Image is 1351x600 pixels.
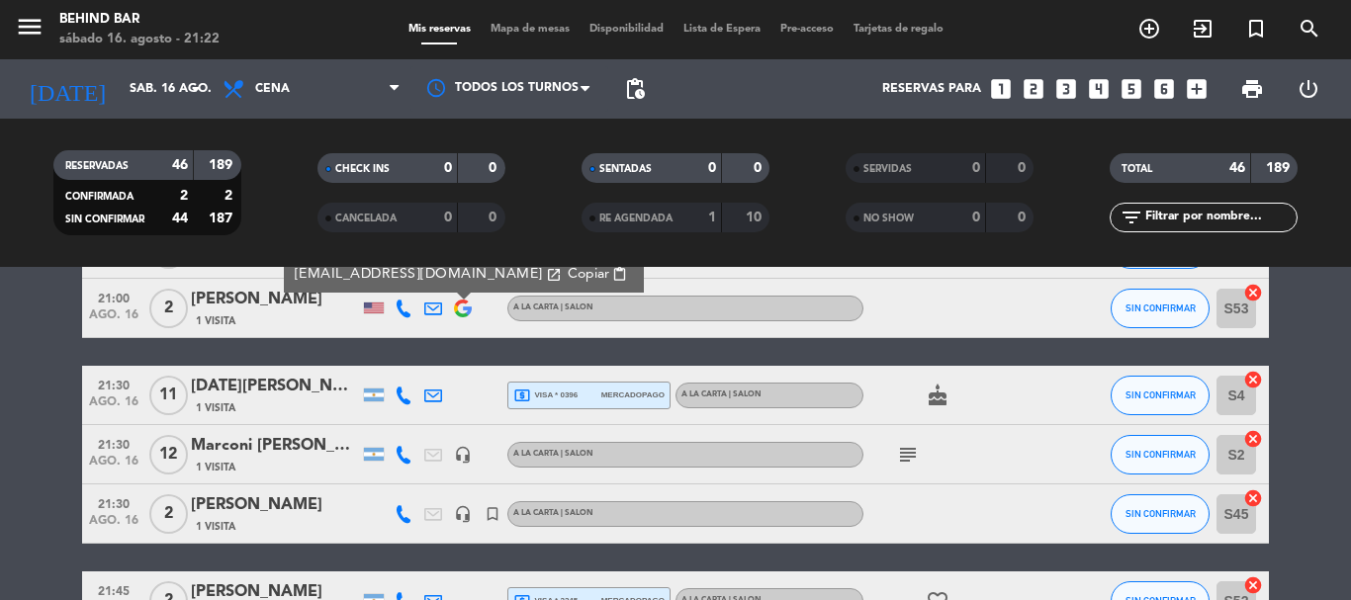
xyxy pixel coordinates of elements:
span: TOTAL [1122,164,1152,174]
i: headset_mic [454,505,472,523]
span: 1 Visita [196,519,235,535]
span: 2 [149,494,188,534]
strong: 2 [180,189,188,203]
i: local_atm [513,386,531,404]
span: Mis reservas [399,24,481,35]
span: SIN CONFIRMAR [1126,508,1196,519]
i: cancel [1243,283,1263,302]
span: ago. 16 [89,455,138,477]
div: Marconi [PERSON_NAME] [191,433,359,459]
span: CHECK INS [335,164,390,174]
i: menu [15,12,45,42]
span: 2 [149,289,188,328]
span: visa * 0396 [513,386,578,404]
i: looks_5 [1119,76,1144,102]
strong: 44 [172,212,188,225]
strong: 46 [172,158,188,172]
div: [DATE][PERSON_NAME] [191,374,359,399]
span: 12 [149,435,188,474]
i: add_circle_outline [1137,17,1161,41]
strong: 1 [708,211,716,224]
span: SIN CONFIRMAR [1126,449,1196,460]
span: ago. 16 [89,308,138,331]
i: turned_in_not [484,505,501,523]
span: Tarjetas de regalo [844,24,953,35]
strong: 0 [708,161,716,175]
strong: 0 [754,161,766,175]
span: SENTADAS [599,164,652,174]
i: cake [926,384,949,407]
strong: 189 [1266,161,1294,175]
input: Filtrar por nombre... [1143,207,1297,228]
i: cancel [1243,575,1263,595]
strong: 0 [972,211,980,224]
strong: 0 [1018,211,1030,224]
strong: 10 [746,211,766,224]
button: SIN CONFIRMAR [1111,376,1210,415]
span: 1 Visita [196,460,235,475]
span: CANCELADA [335,214,397,223]
strong: 187 [209,212,236,225]
span: Pre-acceso [770,24,844,35]
span: pending_actions [623,77,647,101]
span: Cena [255,82,290,96]
span: SIN CONFIRMAR [1126,302,1196,313]
i: cancel [1243,429,1263,449]
i: [DATE] [15,67,120,111]
div: Behind Bar [59,10,220,30]
img: google-logo.png [454,300,472,317]
span: Disponibilidad [580,24,674,35]
i: looks_4 [1086,76,1112,102]
div: LOG OUT [1280,59,1336,119]
div: [PERSON_NAME] [191,492,359,518]
span: Mapa de mesas [481,24,580,35]
span: NO SHOW [863,214,914,223]
i: search [1298,17,1321,41]
i: cancel [1243,488,1263,508]
button: SIN CONFIRMAR [1111,494,1210,534]
strong: 2 [225,189,236,203]
span: A LA CARTA | SALON [513,303,593,311]
i: power_settings_new [1297,77,1320,101]
span: ago. 16 [89,514,138,537]
span: mercadopago [601,388,665,401]
strong: 0 [972,161,980,175]
span: 21:00 [89,286,138,308]
button: Copiarcontent_paste [562,263,634,286]
div: sábado 16. agosto - 21:22 [59,30,220,49]
strong: 0 [489,161,500,175]
span: SIN CONFIRMAR [65,214,144,224]
span: Copiar [568,264,609,285]
button: menu [15,12,45,48]
span: SIN CONFIRMAR [1126,389,1196,400]
span: A LA CARTA | SALON [513,509,593,517]
i: looks_6 [1151,76,1177,102]
span: print [1240,77,1264,101]
i: headset_mic [454,446,472,464]
i: arrow_drop_down [184,77,208,101]
span: ago. 16 [89,395,138,418]
strong: 189 [209,158,236,172]
i: looks_3 [1053,76,1079,102]
i: cancel [1243,370,1263,389]
span: content_paste [612,267,627,282]
span: 21:30 [89,432,138,455]
i: looks_one [988,76,1014,102]
strong: 0 [444,211,452,224]
i: filter_list [1120,206,1143,229]
strong: 0 [1018,161,1030,175]
span: A LA CARTA | SALON [513,450,593,458]
span: SERVIDAS [863,164,912,174]
strong: 46 [1229,161,1245,175]
i: looks_two [1021,76,1046,102]
strong: 0 [444,161,452,175]
span: 1 Visita [196,313,235,329]
strong: 0 [489,211,500,224]
a: [EMAIL_ADDRESS][DOMAIN_NAME]open_in_new [295,263,562,286]
div: [PERSON_NAME] [191,287,359,312]
span: Reservas para [882,82,981,96]
button: SIN CONFIRMAR [1111,435,1210,474]
i: add_box [1184,76,1210,102]
i: exit_to_app [1191,17,1215,41]
i: subject [896,443,920,467]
